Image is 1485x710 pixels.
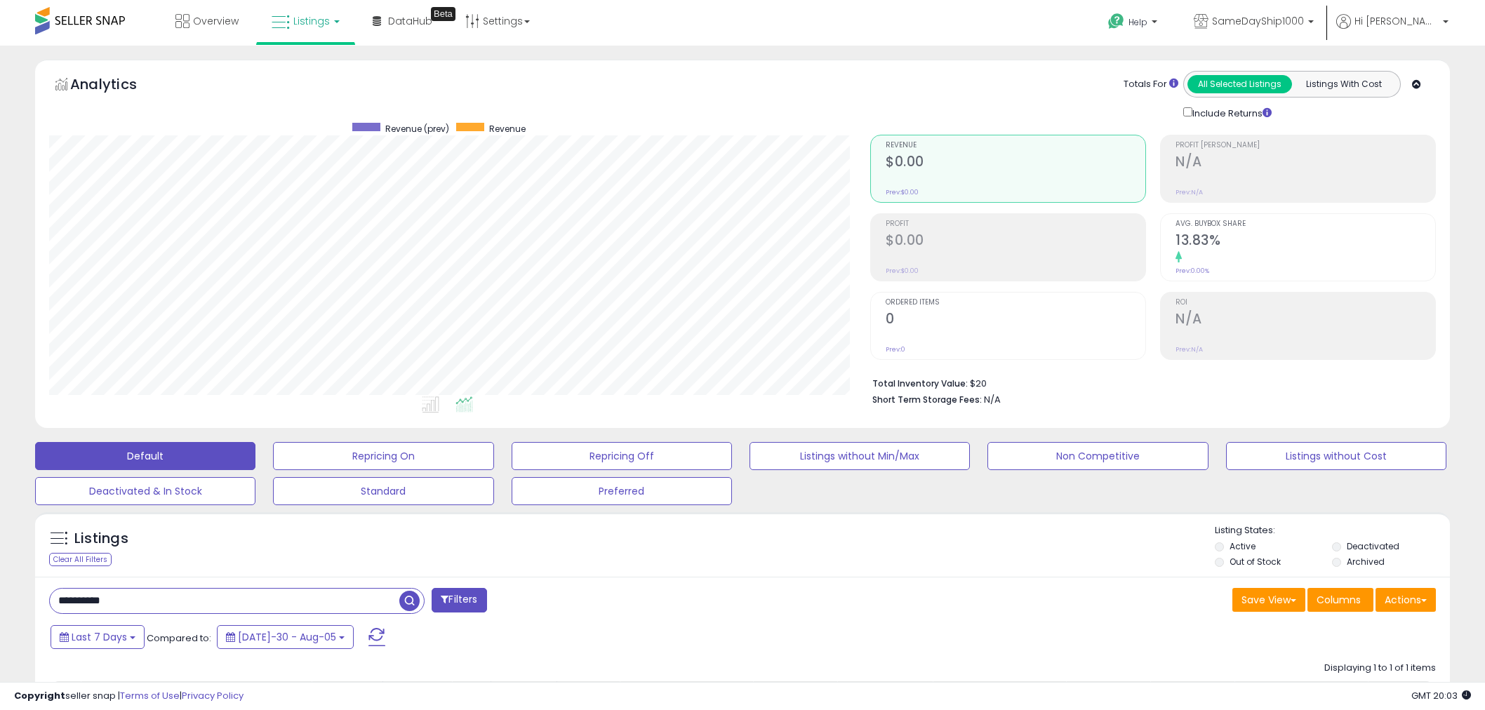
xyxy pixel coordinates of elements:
i: Get Help [1107,13,1125,30]
button: Listings With Cost [1291,75,1396,93]
span: Overview [193,14,239,28]
h2: $0.00 [886,154,1145,173]
small: Prev: $0.00 [886,267,919,275]
button: Save View [1232,588,1305,612]
h5: Analytics [70,74,164,98]
span: Help [1128,16,1147,28]
h2: $0.00 [886,232,1145,251]
b: Short Term Storage Fees: [872,394,982,406]
span: Listings [293,14,330,28]
a: Privacy Policy [182,689,244,702]
small: Prev: N/A [1176,188,1203,196]
small: Prev: 0.00% [1176,267,1209,275]
div: Include Returns [1173,105,1288,121]
span: Columns [1317,593,1361,607]
a: Help [1097,2,1171,46]
label: Active [1230,540,1256,552]
label: Out of Stock [1230,556,1281,568]
button: Listings without Cost [1226,442,1446,470]
h2: N/A [1176,154,1435,173]
h2: 0 [886,311,1145,330]
span: Avg. Buybox Share [1176,220,1435,228]
span: Profit [886,220,1145,228]
div: seller snap | | [14,690,244,703]
button: Standard [273,477,493,505]
span: Revenue [489,123,526,135]
button: Default [35,442,255,470]
span: DataHub [388,14,432,28]
span: Last 7 Days [72,630,127,644]
button: All Selected Listings [1187,75,1292,93]
label: Archived [1347,556,1385,568]
div: Clear All Filters [49,553,112,566]
div: Tooltip anchor [431,7,455,21]
span: Hi [PERSON_NAME] [1354,14,1439,28]
p: Listing States: [1215,524,1450,537]
span: [DATE]-30 - Aug-05 [238,630,336,644]
span: SameDayShip1000 [1212,14,1304,28]
b: Total Inventory Value: [872,377,968,389]
span: ROI [1176,299,1435,307]
button: Actions [1376,588,1436,612]
small: Prev: 0 [886,345,905,354]
h5: Listings [74,529,128,549]
button: Filters [432,588,486,612]
small: Prev: N/A [1176,345,1203,354]
small: Prev: $0.00 [886,188,919,196]
strong: Copyright [14,689,65,702]
button: Repricing Off [512,442,732,470]
a: Hi [PERSON_NAME] [1336,14,1449,46]
h2: N/A [1176,311,1435,330]
h2: 13.83% [1176,232,1435,251]
span: Ordered Items [886,299,1145,307]
span: N/A [984,393,1001,406]
li: $20 [872,374,1425,391]
span: 2025-08-13 20:03 GMT [1411,689,1471,702]
button: Non Competitive [987,442,1208,470]
div: Displaying 1 to 1 of 1 items [1324,662,1436,675]
button: Columns [1307,588,1373,612]
button: Last 7 Days [51,625,145,649]
span: Revenue (prev) [385,123,449,135]
button: Preferred [512,477,732,505]
a: Terms of Use [120,689,180,702]
span: Revenue [886,142,1145,149]
div: Totals For [1124,78,1178,91]
button: [DATE]-30 - Aug-05 [217,625,354,649]
button: Deactivated & In Stock [35,477,255,505]
label: Deactivated [1347,540,1399,552]
button: Listings without Min/Max [750,442,970,470]
span: Compared to: [147,631,211,645]
span: Profit [PERSON_NAME] [1176,142,1435,149]
button: Repricing On [273,442,493,470]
